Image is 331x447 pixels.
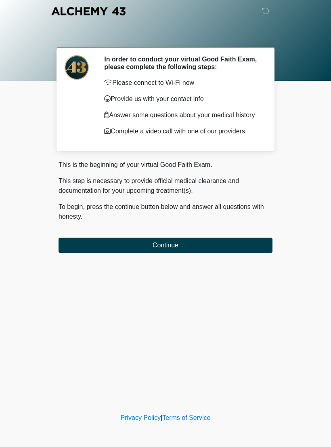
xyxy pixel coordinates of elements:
[59,238,272,253] button: Continue
[161,414,162,421] a: |
[52,29,279,44] h1: ‎ ‎ ‎ ‎
[59,176,272,196] p: This step is necessary to provide official medical clearance and documentation for your upcoming ...
[65,55,89,80] img: Agent Avatar
[104,78,260,88] p: Please connect to Wi-Fi now
[162,414,210,421] a: Terms of Service
[121,414,161,421] a: Privacy Policy
[59,160,272,170] p: This is the beginning of your virtual Good Faith Exam.
[50,6,126,16] img: Alchemy 43 Logo
[59,202,272,221] p: To begin, press the continue button below and answer all questions with honesty.
[104,94,260,104] p: Provide us with your contact info
[104,55,260,71] h2: In order to conduct your virtual Good Faith Exam, please complete the following steps:
[104,127,260,136] p: Complete a video call with one of our providers
[104,110,260,120] p: Answer some questions about your medical history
